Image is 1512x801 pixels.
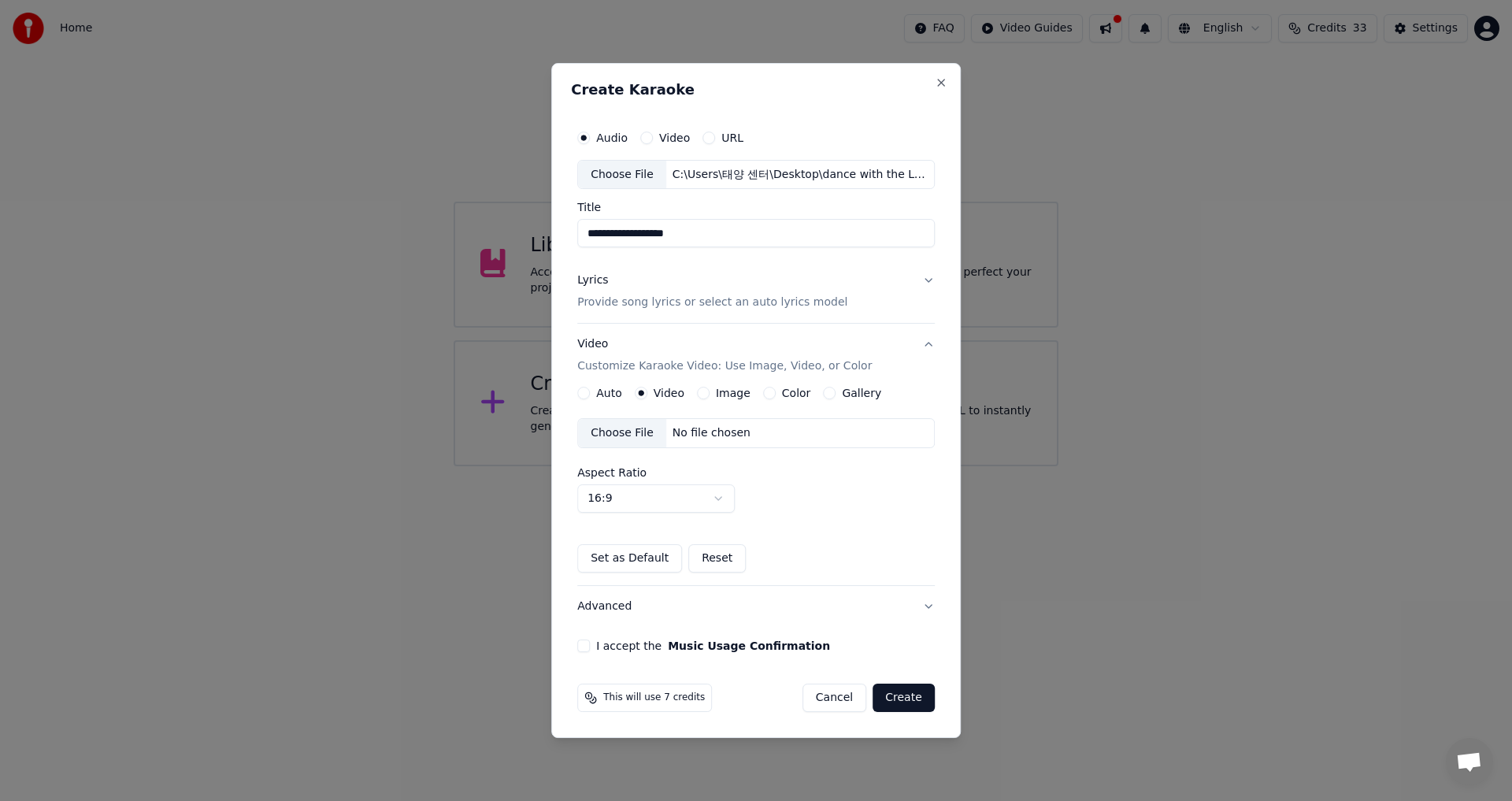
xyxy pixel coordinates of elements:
button: I accept the [668,640,830,651]
label: I accept the [596,640,830,651]
label: Video [654,388,684,399]
div: VideoCustomize Karaoke Video: Use Image, Video, or Color [577,387,935,585]
label: Color [782,388,811,399]
h2: Create Karaoke [571,83,941,97]
label: Title [577,202,935,213]
label: Gallery [842,388,881,399]
label: Auto [596,388,622,399]
div: Choose File [578,161,666,189]
div: Video [577,337,872,375]
div: C:\Users\태양 센터\Desktop\dance with the Lord.mp4 [666,167,934,183]
label: Video [659,132,690,143]
div: Choose File [578,419,666,447]
span: This will use 7 credits [603,692,705,704]
label: Image [716,388,750,399]
p: Customize Karaoke Video: Use Image, Video, or Color [577,358,872,374]
button: Advanced [577,586,935,627]
button: Create [873,684,935,712]
p: Provide song lyrics or select an auto lyrics model [577,295,847,311]
label: URL [721,132,743,143]
div: No file chosen [666,425,757,441]
label: Audio [596,132,628,143]
button: Reset [688,544,746,573]
button: Set as Default [577,544,682,573]
button: LyricsProvide song lyrics or select an auto lyrics model [577,261,935,324]
button: VideoCustomize Karaoke Video: Use Image, Video, or Color [577,324,935,388]
button: Cancel [802,684,866,712]
label: Aspect Ratio [577,467,935,478]
div: Lyrics [577,273,608,289]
